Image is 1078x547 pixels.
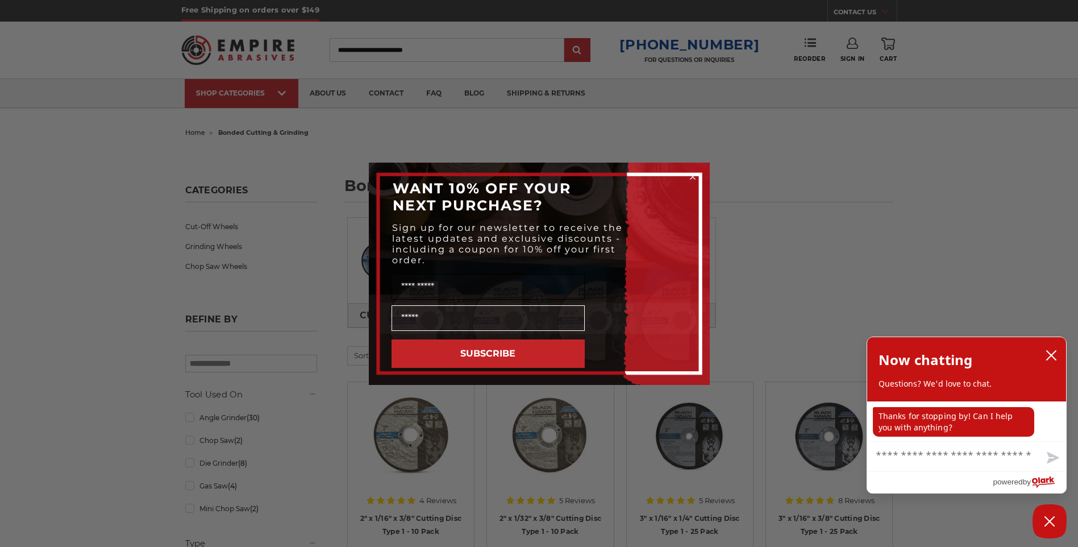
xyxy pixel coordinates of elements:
[993,472,1066,493] a: Powered by Olark
[392,339,585,368] button: SUBSCRIBE
[993,475,1022,489] span: powered
[1033,504,1067,538] button: Close Chatbox
[1038,445,1066,471] button: Send message
[687,171,698,183] button: Close dialog
[393,180,571,214] span: WANT 10% OFF YOUR NEXT PURCHASE?
[879,378,1055,389] p: Questions? We'd love to chat.
[392,305,585,331] input: Email
[1042,347,1060,364] button: close chatbox
[873,407,1034,437] p: Thanks for stopping by! Can I help you with anything?
[392,222,623,266] span: Sign up for our newsletter to receive the latest updates and exclusive discounts - including a co...
[1023,475,1031,489] span: by
[879,349,972,371] h2: Now chatting
[867,401,1066,441] div: chat
[867,337,1067,494] div: olark chatbox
